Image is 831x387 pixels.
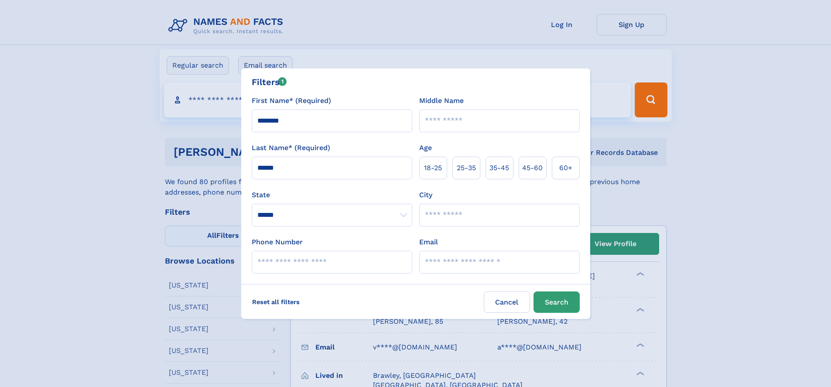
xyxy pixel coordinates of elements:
[522,163,543,173] span: 45‑60
[252,237,303,247] label: Phone Number
[457,163,476,173] span: 25‑35
[246,291,305,312] label: Reset all filters
[533,291,580,313] button: Search
[419,190,432,200] label: City
[252,143,330,153] label: Last Name* (Required)
[424,163,442,173] span: 18‑25
[252,190,412,200] label: State
[252,75,287,89] div: Filters
[559,163,572,173] span: 60+
[419,143,432,153] label: Age
[419,237,438,247] label: Email
[489,163,509,173] span: 35‑45
[419,96,464,106] label: Middle Name
[484,291,530,313] label: Cancel
[252,96,331,106] label: First Name* (Required)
